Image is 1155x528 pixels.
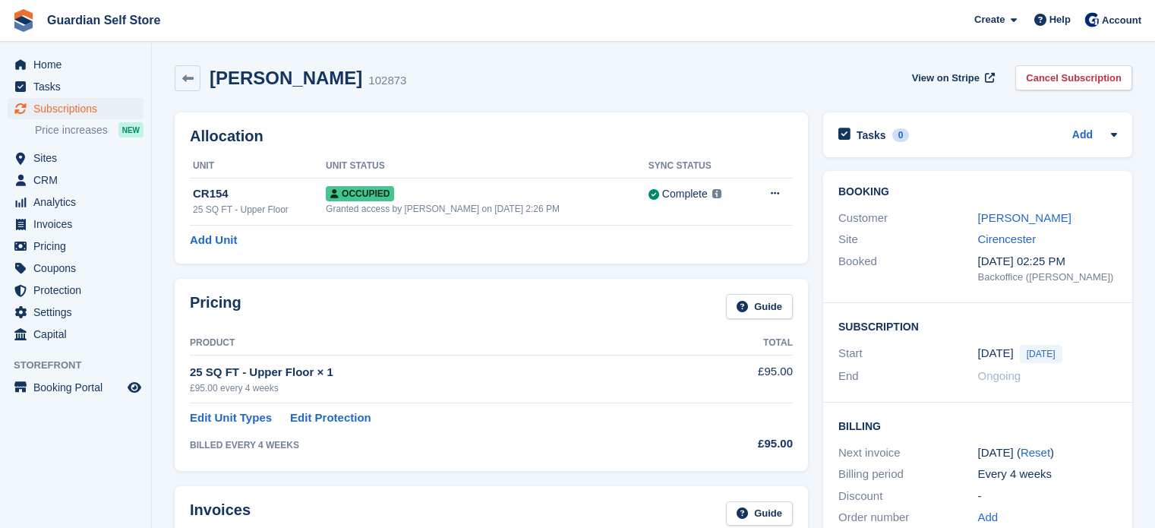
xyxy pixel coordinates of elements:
div: CR154 [193,185,326,203]
div: 25 SQ FT - Upper Floor × 1 [190,364,696,381]
a: menu [8,258,144,279]
th: Sync Status [649,154,749,179]
span: Storefront [14,358,151,373]
div: - [978,488,1118,505]
span: Create [974,12,1005,27]
a: menu [8,98,144,119]
div: 102873 [368,72,406,90]
span: Help [1049,12,1071,27]
a: menu [8,147,144,169]
div: End [838,368,978,385]
a: Cirencester [978,232,1037,245]
div: Discount [838,488,978,505]
a: Guide [726,501,793,526]
span: Capital [33,324,125,345]
span: Ongoing [978,369,1021,382]
span: Booking Portal [33,377,125,398]
div: £95.00 every 4 weeks [190,381,696,395]
h2: Pricing [190,294,241,319]
div: [DATE] ( ) [978,444,1118,462]
img: stora-icon-8386f47178a22dfd0bd8f6a31ec36ba5ce8667c1dd55bd0f319d3a0aa187defe.svg [12,9,35,32]
span: Coupons [33,258,125,279]
a: menu [8,169,144,191]
span: Analytics [33,191,125,213]
a: menu [8,377,144,398]
a: menu [8,54,144,75]
th: Unit Status [326,154,649,179]
a: menu [8,236,144,257]
div: Complete [662,186,708,202]
span: Home [33,54,125,75]
a: menu [8,213,144,235]
a: Edit Unit Types [190,409,272,427]
a: menu [8,280,144,301]
div: 0 [892,128,910,142]
h2: Tasks [857,128,886,142]
span: Invoices [33,213,125,235]
span: [DATE] [1020,345,1062,363]
a: Guide [726,294,793,319]
h2: Billing [838,418,1117,433]
h2: Allocation [190,128,793,145]
h2: Booking [838,186,1117,198]
div: NEW [118,122,144,138]
h2: [PERSON_NAME] [210,68,362,88]
a: menu [8,191,144,213]
a: Price increases NEW [35,122,144,138]
img: Tom Scott [1084,12,1100,27]
div: Next invoice [838,444,978,462]
span: Settings [33,302,125,323]
div: Billing period [838,466,978,483]
span: View on Stripe [912,71,980,86]
div: Backoffice ([PERSON_NAME]) [978,270,1118,285]
div: [DATE] 02:25 PM [978,253,1118,270]
a: Cancel Subscription [1015,65,1132,90]
th: Unit [190,154,326,179]
span: Pricing [33,236,125,257]
a: Add Unit [190,232,237,249]
div: Every 4 weeks [978,466,1118,483]
div: BILLED EVERY 4 WEEKS [190,438,696,452]
a: menu [8,76,144,97]
span: Occupied [326,186,394,201]
span: Protection [33,280,125,301]
a: Add [1072,127,1093,144]
a: Reset [1021,446,1050,459]
span: Sites [33,147,125,169]
h2: Invoices [190,501,251,526]
span: Price increases [35,123,108,138]
span: Account [1102,13,1141,28]
a: menu [8,302,144,323]
a: View on Stripe [906,65,998,90]
a: [PERSON_NAME] [978,211,1071,224]
a: Edit Protection [290,409,371,427]
div: £95.00 [696,435,793,453]
h2: Subscription [838,318,1117,334]
a: Guardian Self Store [41,8,166,33]
div: Granted access by [PERSON_NAME] on [DATE] 2:26 PM [326,202,649,216]
img: icon-info-grey-7440780725fd019a000dd9b08b2336e03edf1995a4989e88bcd33f0948082b44.svg [712,189,721,198]
span: Tasks [33,76,125,97]
div: Site [838,231,978,248]
th: Product [190,331,696,356]
span: CRM [33,169,125,191]
span: Subscriptions [33,98,125,119]
td: £95.00 [696,355,793,403]
a: Preview store [125,378,144,397]
div: Start [838,345,978,363]
div: Order number [838,509,978,526]
th: Total [696,331,793,356]
a: menu [8,324,144,345]
time: 2025-08-21 00:00:00 UTC [978,345,1014,362]
div: 25 SQ FT - Upper Floor [193,203,326,217]
div: Customer [838,210,978,227]
div: Booked [838,253,978,285]
a: Add [978,509,999,526]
